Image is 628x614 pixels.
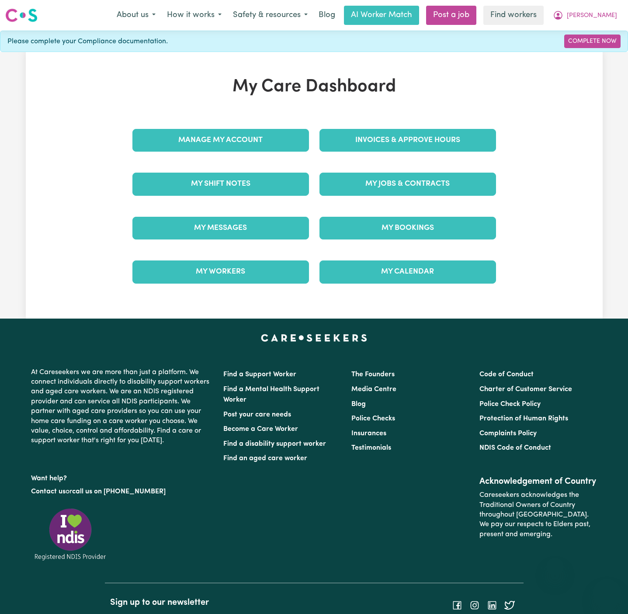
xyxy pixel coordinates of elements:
[31,364,213,449] p: At Careseekers we are more than just a platform. We connect individuals directly to disability su...
[479,371,534,378] a: Code of Conduct
[567,11,617,21] span: [PERSON_NAME]
[351,415,395,422] a: Police Checks
[31,488,66,495] a: Contact us
[313,6,340,25] a: Blog
[31,483,213,500] p: or
[5,5,38,25] a: Careseekers logo
[351,430,386,437] a: Insurances
[261,334,367,341] a: Careseekers home page
[223,386,319,403] a: Find a Mental Health Support Worker
[546,558,564,576] iframe: Close message
[344,6,419,25] a: AI Worker Match
[469,601,480,608] a: Follow Careseekers on Instagram
[483,6,544,25] a: Find workers
[223,426,298,433] a: Become a Care Worker
[161,6,227,24] button: How it works
[110,597,309,608] h2: Sign up to our newsletter
[72,488,166,495] a: call us on [PHONE_NUMBER]
[479,401,541,408] a: Police Check Policy
[319,260,496,283] a: My Calendar
[5,7,38,23] img: Careseekers logo
[479,444,551,451] a: NDIS Code of Conduct
[479,415,568,422] a: Protection of Human Rights
[223,371,296,378] a: Find a Support Worker
[479,487,597,543] p: Careseekers acknowledges the Traditional Owners of Country throughout [GEOGRAPHIC_DATA]. We pay o...
[479,476,597,487] h2: Acknowledgement of Country
[127,76,501,97] h1: My Care Dashboard
[452,601,462,608] a: Follow Careseekers on Facebook
[132,129,309,152] a: Manage My Account
[479,386,572,393] a: Charter of Customer Service
[351,386,396,393] a: Media Centre
[319,129,496,152] a: Invoices & Approve Hours
[7,36,168,47] span: Please complete your Compliance documentation.
[351,444,391,451] a: Testimonials
[504,601,515,608] a: Follow Careseekers on Twitter
[426,6,476,25] a: Post a job
[132,173,309,195] a: My Shift Notes
[547,6,623,24] button: My Account
[111,6,161,24] button: About us
[223,441,326,447] a: Find a disability support worker
[351,371,395,378] a: The Founders
[319,217,496,239] a: My Bookings
[223,455,307,462] a: Find an aged care worker
[487,601,497,608] a: Follow Careseekers on LinkedIn
[593,579,621,607] iframe: Button to launch messaging window
[564,35,621,48] a: Complete Now
[223,411,291,418] a: Post your care needs
[479,430,537,437] a: Complaints Policy
[132,217,309,239] a: My Messages
[31,470,213,483] p: Want help?
[227,6,313,24] button: Safety & resources
[132,260,309,283] a: My Workers
[351,401,366,408] a: Blog
[319,173,496,195] a: My Jobs & Contracts
[31,507,110,562] img: Registered NDIS provider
